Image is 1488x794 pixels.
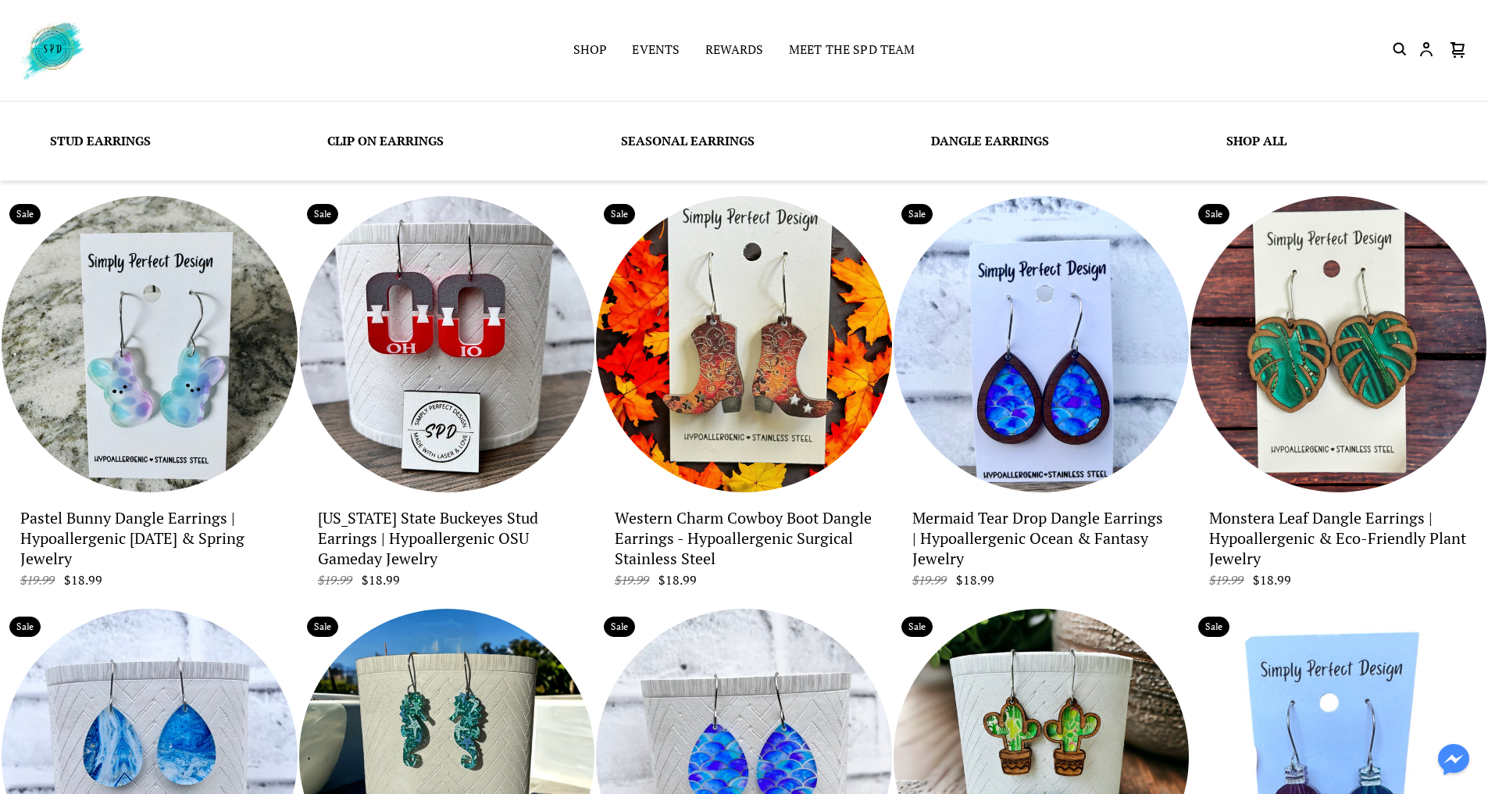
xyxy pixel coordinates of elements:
a: Clip On Earrings [327,132,444,149]
p: Monstera Leaf Dangle Earrings | Hypoallergenic & Eco-Friendly Plant Jewelry [1209,508,1468,569]
a: Meet the SPD Team [789,40,915,62]
a: Monstera Leaf Dangle Earrings | Hypoallergenic & Eco-Friendly Plant Jewelry [1190,196,1486,492]
button: Search [1390,40,1409,60]
span: $19.99 [615,571,655,588]
span: $19.99 [1209,571,1250,588]
a: Events [632,40,680,62]
a: Mermaid Tear Drop Dangle Earrings | Hypoallergenic Ocean & Fantasy Jewelry [894,196,1190,492]
a: Monstera Leaf Dangle Earrings | Hypoallergenic & Eco-Friendly Plant Jewelry $19.99 $18.99 [1209,505,1468,588]
span: $19.99 [318,571,359,588]
a: Pastel Bunny Dangle Earrings | Hypoallergenic Easter & Spring Jewelry [2,196,298,492]
a: Stud Earrings [50,132,151,149]
span: $18.99 [658,571,697,588]
p: Western Charm Cowboy Boot Dangle Earrings - Hypoallergenic Surgical Stainless Steel [615,508,873,569]
a: Western Charm Cowboy Boot Dangle Earrings - Hypoallergenic Surgical Stainless Steel [596,196,892,492]
p: Pastel Bunny Dangle Earrings | Hypoallergenic Easter & Spring Jewelry [20,508,279,569]
span: $18.99 [362,571,400,588]
a: Mermaid Tear Drop Dangle Earrings | Hypoallergenic Ocean & Fantasy Jewelry $19.99 $18.99 [912,505,1171,588]
a: Shop All [1226,132,1286,149]
a: [US_STATE] State Buckeyes Stud Earrings | Hypoallergenic OSU Gameday Jewelry $19.99 $18.99 [318,505,576,588]
span: $19.99 [912,571,953,588]
a: Seasonal Earrings [621,132,755,149]
span: $18.99 [1253,571,1291,588]
a: Dangle Earrings [931,132,1049,149]
span: $18.99 [956,571,994,588]
span: $18.99 [64,571,102,588]
a: Simply Perfect Design logo [16,19,302,82]
a: Western Charm Cowboy Boot Dangle Earrings - Hypoallergenic Surgical Stainless Steel $19.99 $18.99 [615,505,873,588]
a: Shop [573,40,608,62]
p: Ohio State Buckeyes Stud Earrings | Hypoallergenic OSU Gameday Jewelry [318,508,576,569]
p: Mermaid Tear Drop Dangle Earrings | Hypoallergenic Ocean & Fantasy Jewelry [912,508,1171,569]
button: Customer account [1417,40,1436,60]
button: Cart icon [1444,40,1472,60]
a: Ohio State Buckeyes Stud Earrings | Hypoallergenic OSU Gameday Jewelry [299,196,595,492]
img: Simply Perfect Design logo [16,19,87,82]
a: Pastel Bunny Dangle Earrings | Hypoallergenic [DATE] & Spring Jewelry $19.99 $18.99 [20,505,279,588]
span: $19.99 [20,571,61,588]
a: Rewards [705,40,764,62]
